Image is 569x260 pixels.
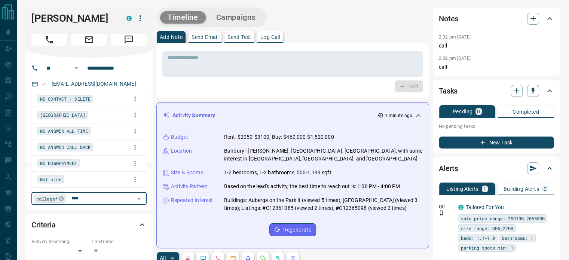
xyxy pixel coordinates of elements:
p: Timeframe: [91,238,147,245]
p: Buildings: Auberge on the Park II (viewed 5 times), [GEOGRAPHIC_DATA] (viewed 3 times); Listings:... [224,196,423,212]
h2: Criteria [31,219,56,231]
span: Not nice [40,175,61,183]
p: 0 [544,186,547,192]
p: Building Alerts [504,186,539,192]
span: Call [31,34,67,46]
p: 0 [477,109,480,114]
span: NO DOWNPAYMENT [40,159,77,167]
span: beds: 1.1-1.9 [461,234,495,242]
p: Completed [513,109,539,114]
p: 2:32 pm [DATE] [439,34,471,40]
div: Tasks [439,82,554,100]
p: call [439,42,554,50]
p: Budget [171,133,188,141]
span: renovated [40,192,64,199]
span: NO ANSWER ALL TIME [40,127,88,135]
p: 1 [483,186,486,192]
p: 2:32 pm [DATE] [439,56,471,61]
div: Criteria [31,216,147,234]
p: Repeated Interest [171,196,213,204]
span: size range: 306,2200 [461,224,513,232]
p: Off [439,204,454,210]
h2: Alerts [439,162,458,174]
div: college* [34,195,66,203]
p: Location [171,147,192,155]
p: 1 minute ago [385,112,412,119]
button: New Task [439,137,554,149]
span: parking spots min: 1 [461,244,513,251]
p: Banbury | [PERSON_NAME], [GEOGRAPHIC_DATA], [GEOGRAPHIC_DATA], with some interest in [GEOGRAPHIC_... [224,147,423,163]
div: Activity Summary1 minute ago [163,108,423,122]
h2: Notes [439,13,458,25]
div: condos.ca [126,16,132,21]
p: Based on the lead's activity, the best time to reach out is: 1:00 PM - 4:00 PM [224,183,400,190]
p: Actively Searching: [31,238,87,245]
p: Listing Alerts [446,186,479,192]
p: Add Note [160,34,183,40]
svg: Push Notification Only [439,210,444,215]
span: sale price range: 359100,2065800 [461,215,545,222]
p: call [439,63,554,71]
span: NO ANSWER CALL BACK [40,143,91,151]
p: No pending tasks [439,121,554,132]
button: Open [72,64,81,73]
p: Rent: $2050-$3100, Buy: $460,000-$1,520,000 [224,133,334,141]
h1: [PERSON_NAME] [31,12,115,24]
button: Close [134,193,144,204]
svg: Email Valid [41,82,46,87]
span: NO CONTACT - DELETE [40,95,91,103]
button: Regenerate [269,223,316,236]
p: Size & Rooms [171,169,203,177]
p: Pending [452,109,472,114]
p: 1-2 bedrooms, 1-2 bathrooms, 500-1,199 sqft [224,169,331,177]
span: college* [36,195,58,202]
span: bathrooms: 1 [502,234,533,242]
span: [GEOGRAPHIC_DATA] [40,111,85,119]
div: condos.ca [458,205,464,210]
p: Activity Pattern [171,183,208,190]
a: [EMAIL_ADDRESS][DOMAIN_NAME] [52,81,136,87]
p: Activity Summary [172,111,215,119]
h2: Tasks [439,85,458,97]
div: Notes [439,10,554,28]
span: Message [111,34,147,46]
div: Alerts [439,159,554,177]
span: Email [71,34,107,46]
button: Timeline [160,11,206,24]
p: Log Call [260,34,280,40]
button: Campaigns [209,11,263,24]
a: Tailored For You [466,204,504,210]
p: Send Text [227,34,251,40]
p: Send Email [192,34,218,40]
